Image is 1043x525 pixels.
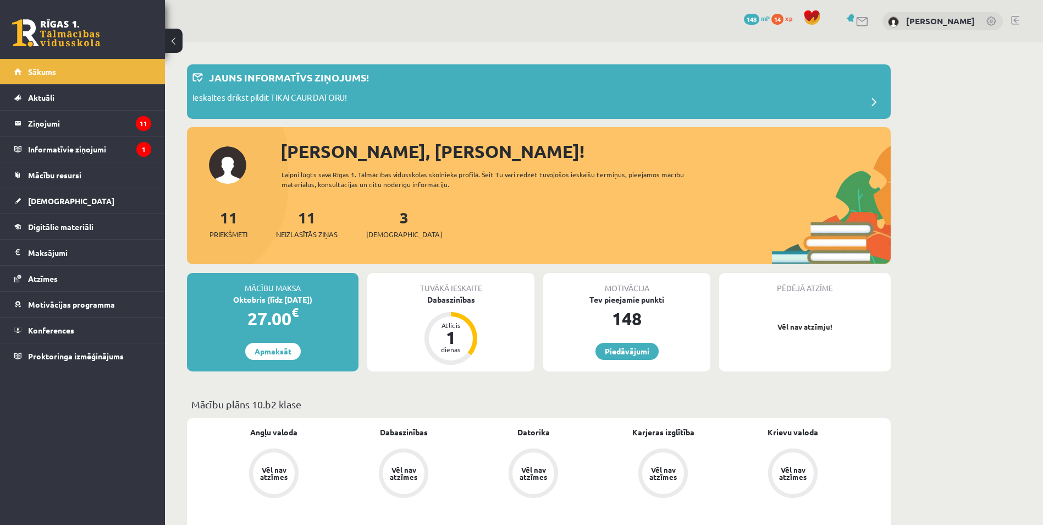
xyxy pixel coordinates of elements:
a: Mācību resursi [14,162,151,188]
div: Oktobris (līdz [DATE]) [187,294,358,305]
span: Proktoringa izmēģinājums [28,351,124,361]
div: Motivācija [543,273,710,294]
div: 27.00 [187,305,358,332]
a: Jauns informatīvs ziņojums! Ieskaites drīkst pildīt TIKAI CAUR DATORU! [192,70,885,113]
a: Proktoringa izmēģinājums [14,343,151,369]
a: 11Priekšmeti [209,207,247,240]
div: Atlicis [434,322,467,329]
legend: Maksājumi [28,240,151,265]
div: Tuvākā ieskaite [367,273,534,294]
div: 148 [543,305,710,332]
legend: Ziņojumi [28,111,151,136]
span: Atzīmes [28,274,58,283]
div: dienas [434,346,467,353]
span: mP [761,14,770,23]
a: Vēl nav atzīmes [468,449,598,500]
p: Vēl nav atzīmju! [725,321,885,332]
a: Aktuāli [14,85,151,110]
span: [DEMOGRAPHIC_DATA] [28,196,114,206]
a: Konferences [14,318,151,343]
a: Angļu valoda [250,426,297,438]
div: Vēl nav atzīmes [258,466,289,480]
span: Aktuāli [28,92,54,102]
a: Dabaszinības Atlicis 1 dienas [367,294,534,367]
a: [PERSON_NAME] [906,15,975,26]
div: Vēl nav atzīmes [518,466,549,480]
a: 11Neizlasītās ziņas [276,207,338,240]
div: Vēl nav atzīmes [388,466,419,480]
a: Motivācijas programma [14,292,151,317]
i: 1 [136,142,151,157]
div: Tev pieejamie punkti [543,294,710,305]
p: Mācību plāns 10.b2 klase [191,397,886,412]
a: Datorika [517,426,550,438]
a: Karjeras izglītība [632,426,694,438]
div: [PERSON_NAME], [PERSON_NAME]! [280,138,891,165]
a: Dabaszinības [380,426,428,438]
legend: Informatīvie ziņojumi [28,136,151,162]
div: Vēl nav atzīmes [648,466,678,480]
span: xp [785,14,792,23]
span: 148 [744,14,759,25]
div: Dabaszinības [367,294,534,305]
span: Priekšmeti [209,229,247,240]
div: Mācību maksa [187,273,358,294]
a: Sākums [14,59,151,84]
a: Vēl nav atzīmes [339,449,468,500]
i: 11 [136,116,151,131]
p: Jauns informatīvs ziņojums! [209,70,369,85]
a: Rīgas 1. Tālmācības vidusskola [12,19,100,47]
a: Ziņojumi11 [14,111,151,136]
a: Digitālie materiāli [14,214,151,239]
a: Informatīvie ziņojumi1 [14,136,151,162]
img: Edmunds Pokrovskis [888,17,899,28]
span: [DEMOGRAPHIC_DATA] [366,229,442,240]
span: Neizlasītās ziņas [276,229,338,240]
a: Maksājumi [14,240,151,265]
a: Vēl nav atzīmes [209,449,339,500]
a: 14 xp [771,14,798,23]
a: 148 mP [744,14,770,23]
a: [DEMOGRAPHIC_DATA] [14,188,151,214]
div: Pēdējā atzīme [719,273,891,294]
a: Piedāvājumi [595,343,659,360]
a: Vēl nav atzīmes [598,449,728,500]
a: Krievu valoda [768,426,818,438]
span: € [291,304,299,320]
span: Konferences [28,325,74,335]
div: Laipni lūgts savā Rīgas 1. Tālmācības vidusskolas skolnieka profilā. Šeit Tu vari redzēt tuvojošo... [282,169,704,189]
p: Ieskaites drīkst pildīt TIKAI CAUR DATORU! [192,91,347,107]
span: Mācību resursi [28,170,81,180]
a: Vēl nav atzīmes [728,449,858,500]
a: 3[DEMOGRAPHIC_DATA] [366,207,442,240]
a: Atzīmes [14,266,151,291]
span: Sākums [28,67,56,76]
div: Vēl nav atzīmes [777,466,808,480]
span: 14 [771,14,783,25]
span: Motivācijas programma [28,299,115,309]
div: 1 [434,329,467,346]
a: Apmaksāt [245,343,301,360]
span: Digitālie materiāli [28,222,93,232]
